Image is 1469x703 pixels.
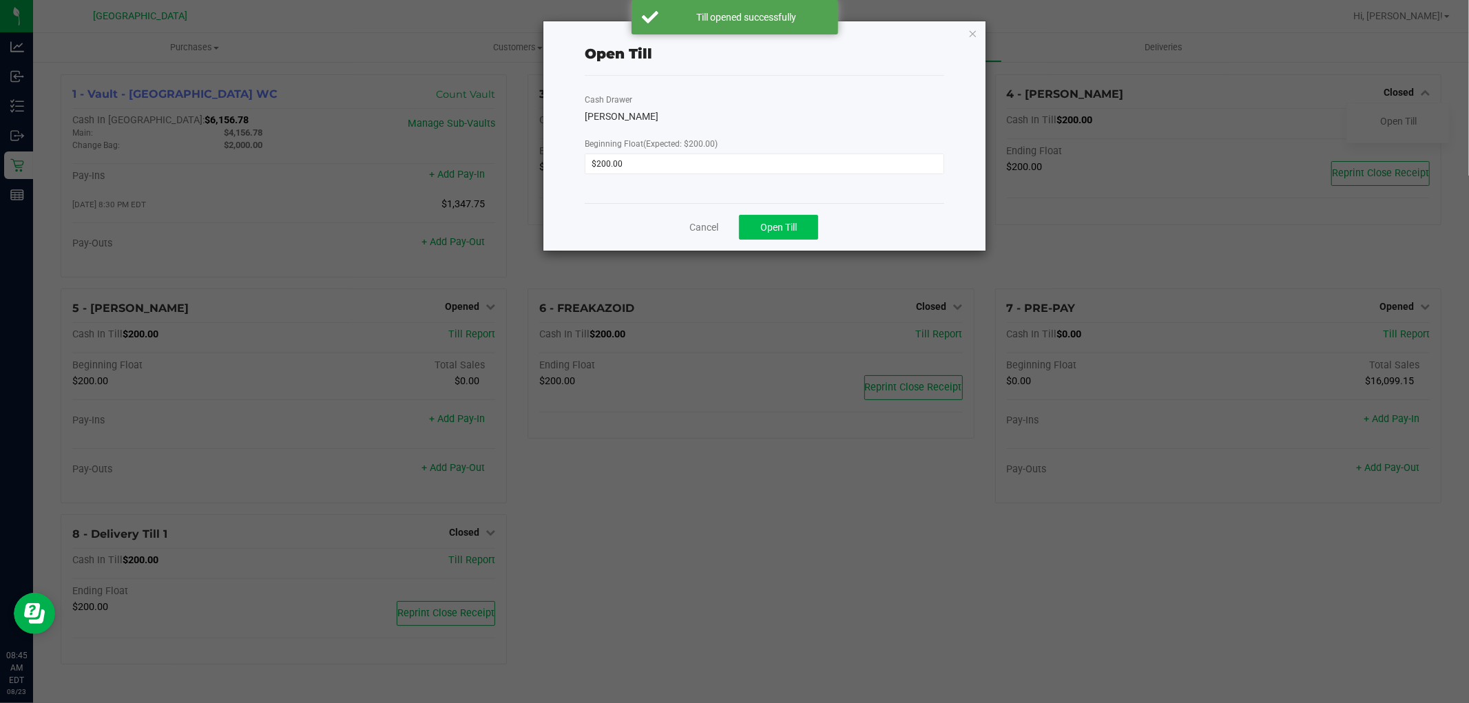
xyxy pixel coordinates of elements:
[689,220,718,235] a: Cancel
[585,94,632,106] label: Cash Drawer
[643,139,718,149] span: (Expected: $200.00)
[760,222,797,233] span: Open Till
[666,10,828,24] div: Till opened successfully
[585,43,652,64] div: Open Till
[585,139,718,149] span: Beginning Float
[585,109,944,124] div: [PERSON_NAME]
[14,593,55,634] iframe: Resource center
[739,215,818,240] button: Open Till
